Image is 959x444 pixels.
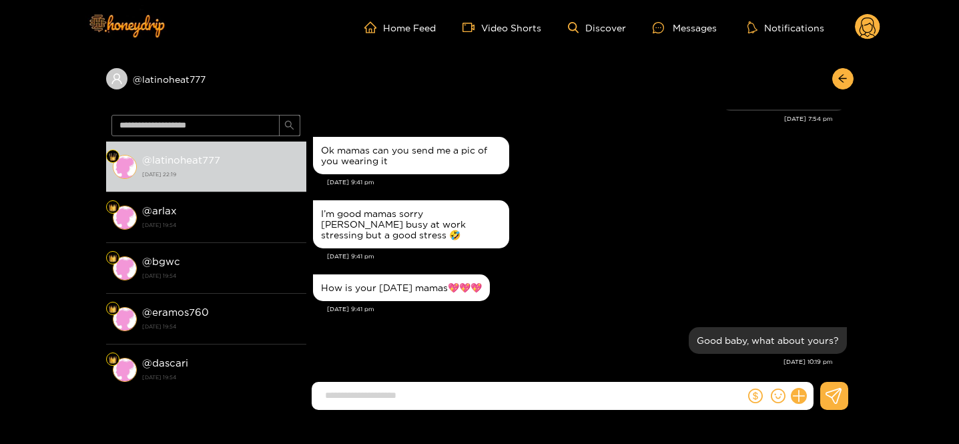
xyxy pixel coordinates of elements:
strong: @ dascari [142,357,188,369]
div: Sep. 27, 9:41 pm [313,200,509,248]
span: search [284,120,294,132]
img: conversation [113,358,137,382]
div: [DATE] 9:41 pm [327,178,847,187]
div: Ok mamas can you send me a pic of you wearing it [321,145,501,166]
div: [DATE] 10:19 pm [313,357,833,367]
button: dollar [745,386,765,406]
strong: [DATE] 19:54 [142,270,300,282]
div: I’m good mamas sorry [PERSON_NAME] busy at work stressing but a good stress 🤣 [321,208,501,240]
img: conversation [113,256,137,280]
strong: [DATE] 19:54 [142,320,300,332]
div: Good baby, what about yours? [697,335,839,346]
div: @latinoheat777 [106,68,306,89]
div: [DATE] 9:41 pm [327,304,847,314]
span: video-camera [462,21,481,33]
button: arrow-left [832,68,854,89]
img: conversation [113,155,137,179]
div: Sep. 27, 10:19 pm [689,327,847,354]
div: [DATE] 9:41 pm [327,252,847,261]
img: Fan Level [109,153,117,161]
span: smile [771,389,785,403]
img: conversation [113,206,137,230]
strong: [DATE] 19:54 [142,371,300,383]
strong: [DATE] 22:19 [142,168,300,180]
div: How is your [DATE] mamas💖💖💖 [321,282,482,293]
strong: @ latinoheat777 [142,154,220,166]
span: dollar [748,389,763,403]
span: user [111,73,123,85]
img: Fan Level [109,356,117,364]
div: Sep. 27, 9:41 pm [313,274,490,301]
img: Fan Level [109,254,117,262]
span: arrow-left [838,73,848,85]
strong: @ bgwc [142,256,180,267]
a: Discover [568,22,626,33]
button: search [279,115,300,136]
div: [DATE] 7:54 pm [313,114,833,124]
strong: [DATE] 19:54 [142,219,300,231]
img: Fan Level [109,305,117,313]
button: Notifications [743,21,828,34]
img: Fan Level [109,204,117,212]
a: Home Feed [364,21,436,33]
div: Sep. 27, 9:41 pm [313,137,509,174]
strong: @ eramos760 [142,306,209,318]
a: Video Shorts [462,21,541,33]
img: conversation [113,307,137,331]
span: home [364,21,383,33]
div: Messages [653,20,717,35]
strong: @ arlax [142,205,177,216]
